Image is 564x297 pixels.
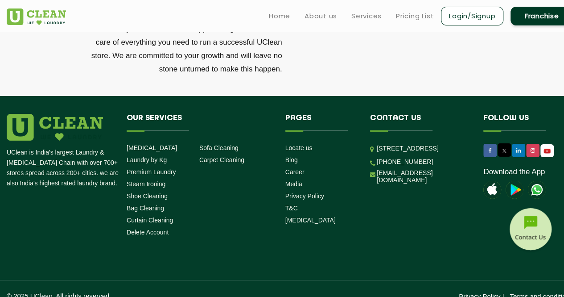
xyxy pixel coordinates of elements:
[483,167,545,176] a: Download the App
[377,143,470,154] p: [STREET_ADDRESS]
[127,205,164,212] a: Bag Cleaning
[528,181,546,199] img: UClean Laundry and Dry Cleaning
[541,146,553,156] img: UClean Laundry and Dry Cleaning
[199,144,239,151] a: Sofa Cleaning
[127,144,177,151] a: [MEDICAL_DATA]
[351,11,382,21] a: Services
[127,114,272,131] h4: Our Services
[127,229,169,236] a: Delete Account
[127,217,173,224] a: Curtain Cleaning
[7,114,103,141] img: logo.png
[127,156,167,163] a: Laundry by Kg
[370,114,470,131] h4: Contact us
[285,144,313,151] a: Locate us
[483,114,562,131] h4: Follow us
[305,11,337,21] a: About us
[285,168,305,176] a: Career
[441,7,503,25] a: Login/Signup
[127,168,176,176] a: Premium Laundry
[285,205,298,212] a: T&C
[285,217,336,224] a: [MEDICAL_DATA]
[396,11,434,21] a: Pricing List
[7,8,66,25] img: UClean Laundry and Dry Cleaning
[199,156,244,163] a: Carpet Cleaning
[285,156,298,163] a: Blog
[285,180,302,188] a: Media
[7,147,120,188] p: UClean is India's largest Laundry & [MEDICAL_DATA] Chain with over 700+ stores spread across 200+...
[377,169,470,184] a: [EMAIL_ADDRESS][DOMAIN_NAME]
[127,180,165,188] a: Steam Ironing
[127,192,168,200] a: Shoe Cleaning
[483,181,501,199] img: apple-icon.png
[377,158,433,165] a: [PHONE_NUMBER]
[285,192,324,200] a: Privacy Policy
[269,11,290,21] a: Home
[506,181,523,199] img: playstoreicon.png
[285,114,357,131] h4: Pages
